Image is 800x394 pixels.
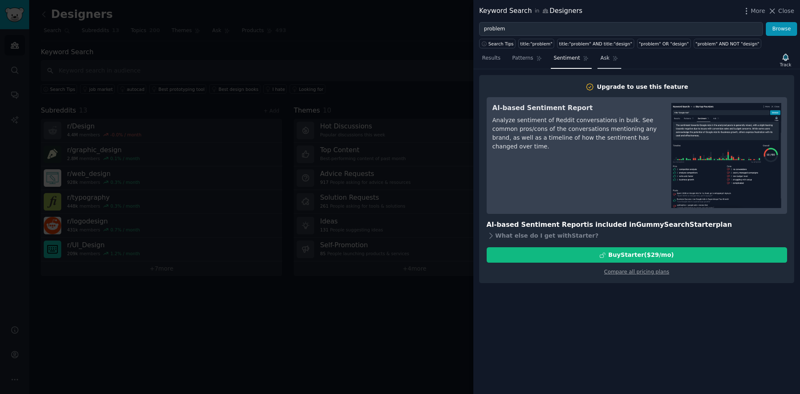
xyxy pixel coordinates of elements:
div: Upgrade to use this feature [597,83,688,91]
button: Search Tips [479,39,515,48]
div: title:"problem" [520,41,552,47]
a: title:"problem" [518,39,554,48]
h3: AI-based Sentiment Report is included in plan [487,220,787,230]
button: More [742,7,765,15]
span: Ask [600,55,610,62]
span: GummySearch Starter [636,221,716,228]
div: Keyword Search Designers [479,6,582,16]
a: Compare all pricing plans [604,269,669,275]
div: title:"problem" AND title:"design" [559,41,632,47]
a: title:"problem" AND title:"design" [557,39,634,48]
span: in [535,8,539,15]
span: Search Tips [488,41,514,47]
span: Results [482,55,500,62]
a: Ask [597,52,621,69]
div: Buy Starter ($ 29 /mo ) [608,251,674,259]
button: Browse [766,22,797,36]
a: "problem" OR "design" [637,39,691,48]
span: Close [778,7,794,15]
span: More [751,7,765,15]
div: "problem" AND NOT "design" [695,41,759,47]
h3: AI-based Sentiment Report [492,103,660,113]
div: "problem" OR "design" [639,41,689,47]
input: Try a keyword related to your business [479,22,763,36]
button: Track [777,51,794,69]
div: Track [780,62,791,68]
button: Close [768,7,794,15]
a: Sentiment [551,52,592,69]
span: Patterns [512,55,533,62]
button: BuyStarter($29/mo) [487,247,787,263]
a: "problem" AND NOT "design" [694,39,761,48]
span: Sentiment [554,55,580,62]
a: Patterns [509,52,545,69]
div: Analyze sentiment of Reddit conversations in bulk. See common pros/cons of the conversations ment... [492,116,660,151]
div: What else do I get with Starter ? [487,230,787,241]
img: AI-based Sentiment Report [671,103,781,208]
a: Results [479,52,503,69]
